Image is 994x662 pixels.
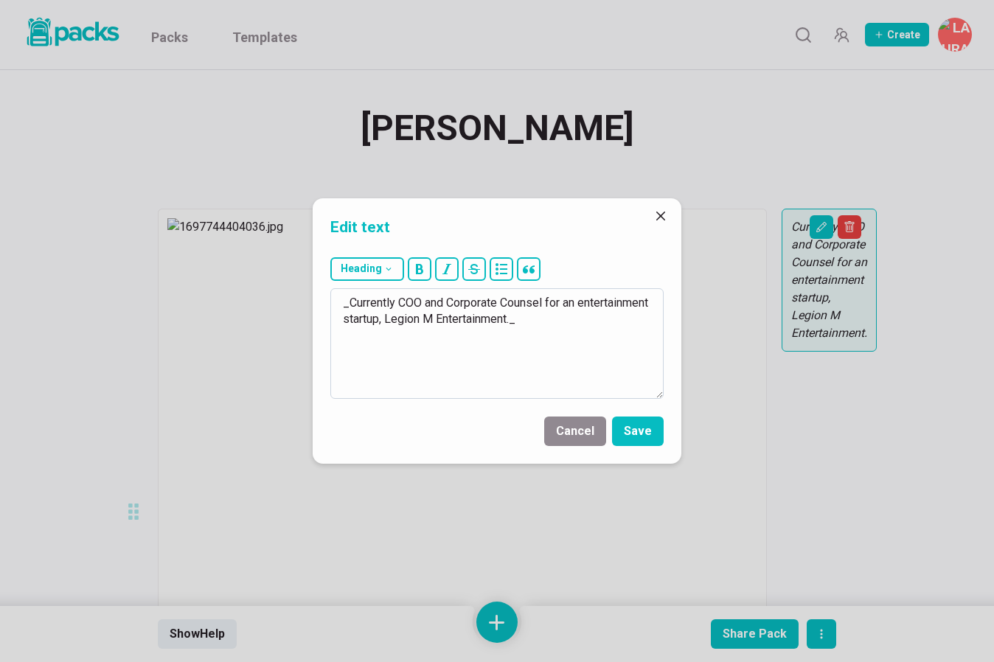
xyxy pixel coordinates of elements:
[490,257,513,281] button: bullet
[462,257,486,281] button: strikethrough
[330,257,404,281] button: Heading
[330,288,664,399] textarea: _Currently COO and Corporate Counsel for an entertainment startup, Legion M Entertainment._
[435,257,459,281] button: italic
[517,257,541,281] button: block quote
[612,417,664,446] button: Save
[544,417,606,446] button: Cancel
[649,204,672,228] button: Close
[313,198,681,251] header: Edit text
[408,257,431,281] button: bold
